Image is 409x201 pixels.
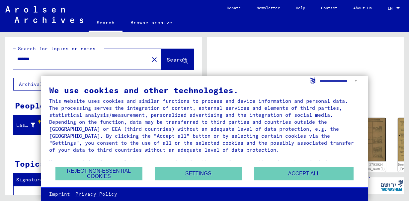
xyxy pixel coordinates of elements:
[55,167,142,180] button: Reject non-essential cookies
[379,177,404,194] img: yv_logo.png
[13,78,84,91] button: Archival tree units
[150,56,158,64] mat-icon: close
[49,98,360,153] div: This website uses cookies and similar functions to process end device information and personal da...
[388,6,395,11] span: EN
[15,158,45,170] div: Topics
[16,175,61,185] div: Signature
[355,118,386,161] img: 002.jpg
[16,120,43,130] div: Last Name
[123,15,180,31] a: Browse archive
[15,100,45,111] div: People
[49,86,360,94] div: We use cookies and other technologies.
[14,116,42,134] mat-header-cell: Last Name
[16,122,35,129] div: Last Name
[49,191,70,198] a: Imprint
[16,176,54,183] div: Signature
[148,53,161,66] button: Clear
[161,49,194,70] button: Search
[18,46,96,52] mat-label: Search for topics or names
[5,6,83,23] img: Arolsen_neg.svg
[254,167,354,180] button: Accept all
[75,191,117,198] a: Privacy Policy
[155,167,242,180] button: Settings
[89,15,123,32] a: Search
[355,163,385,171] a: DocID: 3793924 ([PERSON_NAME])
[167,56,187,63] span: Search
